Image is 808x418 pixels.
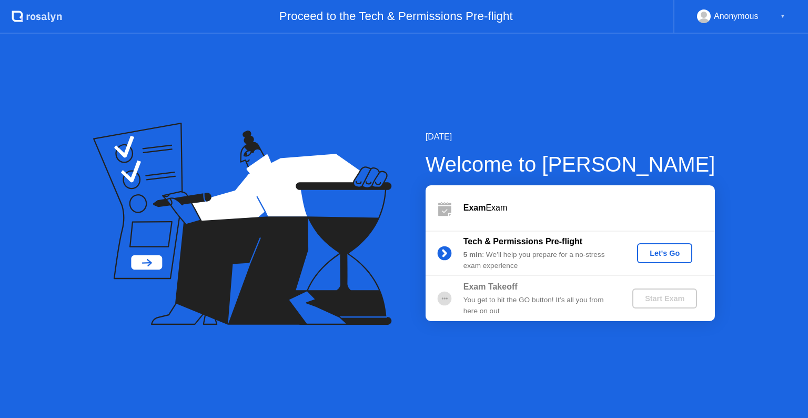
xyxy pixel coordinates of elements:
[641,249,688,257] div: Let's Go
[463,250,615,271] div: : We’ll help you prepare for a no-stress exam experience
[463,202,715,214] div: Exam
[463,251,482,258] b: 5 min
[637,243,692,263] button: Let's Go
[463,282,518,291] b: Exam Takeoff
[780,9,785,23] div: ▼
[463,203,486,212] b: Exam
[463,237,582,246] b: Tech & Permissions Pre-flight
[714,9,759,23] div: Anonymous
[637,294,693,303] div: Start Exam
[463,295,615,316] div: You get to hit the GO button! It’s all you from here on out
[632,288,697,308] button: Start Exam
[426,148,715,180] div: Welcome to [PERSON_NAME]
[426,131,715,143] div: [DATE]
